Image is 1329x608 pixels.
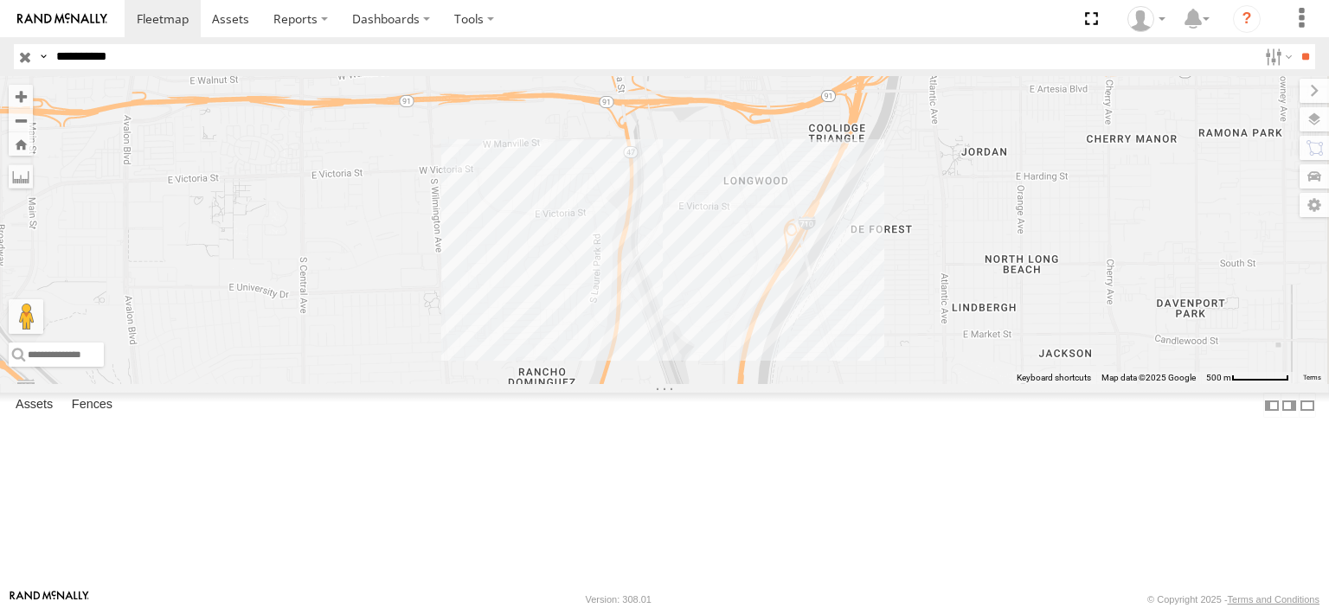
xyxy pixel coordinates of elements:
[17,13,107,25] img: rand-logo.svg
[1017,372,1091,384] button: Keyboard shortcuts
[1299,393,1316,418] label: Hide Summary Table
[10,591,89,608] a: Visit our Website
[1233,5,1261,33] i: ?
[9,299,43,334] button: Drag Pegman onto the map to open Street View
[1121,6,1172,32] div: Zulema McIntosch
[9,164,33,189] label: Measure
[1263,393,1281,418] label: Dock Summary Table to the Left
[1281,393,1298,418] label: Dock Summary Table to the Right
[1303,374,1321,381] a: Terms (opens in new tab)
[586,594,652,605] div: Version: 308.01
[1258,44,1295,69] label: Search Filter Options
[1101,373,1196,382] span: Map data ©2025 Google
[9,132,33,156] button: Zoom Home
[1147,594,1319,605] div: © Copyright 2025 -
[9,108,33,132] button: Zoom out
[1206,373,1231,382] span: 500 m
[9,85,33,108] button: Zoom in
[1201,372,1294,384] button: Map Scale: 500 m per 63 pixels
[63,394,121,418] label: Fences
[36,44,50,69] label: Search Query
[7,394,61,418] label: Assets
[1300,193,1329,217] label: Map Settings
[1228,594,1319,605] a: Terms and Conditions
